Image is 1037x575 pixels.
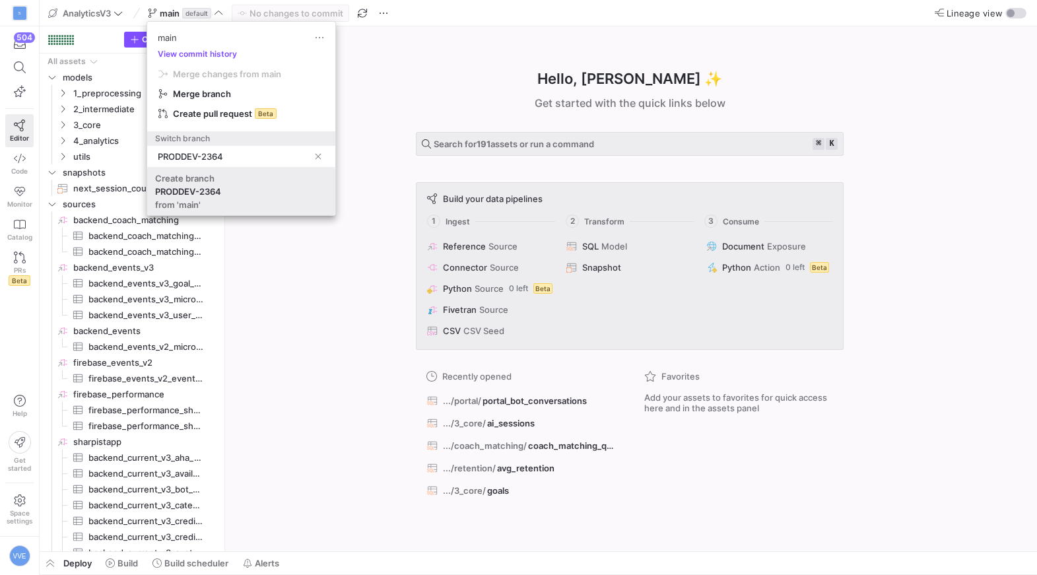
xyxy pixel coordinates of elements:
button: Create pull requestBeta [152,104,330,123]
span: Create pull request [173,108,252,119]
div: PRODDEV-2364 [155,186,221,197]
button: Create branchPRODDEV-2364from 'main' [147,168,335,215]
input: Find or create a branch [158,151,309,162]
div: Create branch [155,173,215,184]
button: View commit history [147,50,248,59]
span: Beta [255,108,277,119]
span: main [158,32,177,43]
div: from 'main' [155,199,201,210]
button: Merge branch [152,84,330,104]
span: Merge branch [173,88,231,99]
